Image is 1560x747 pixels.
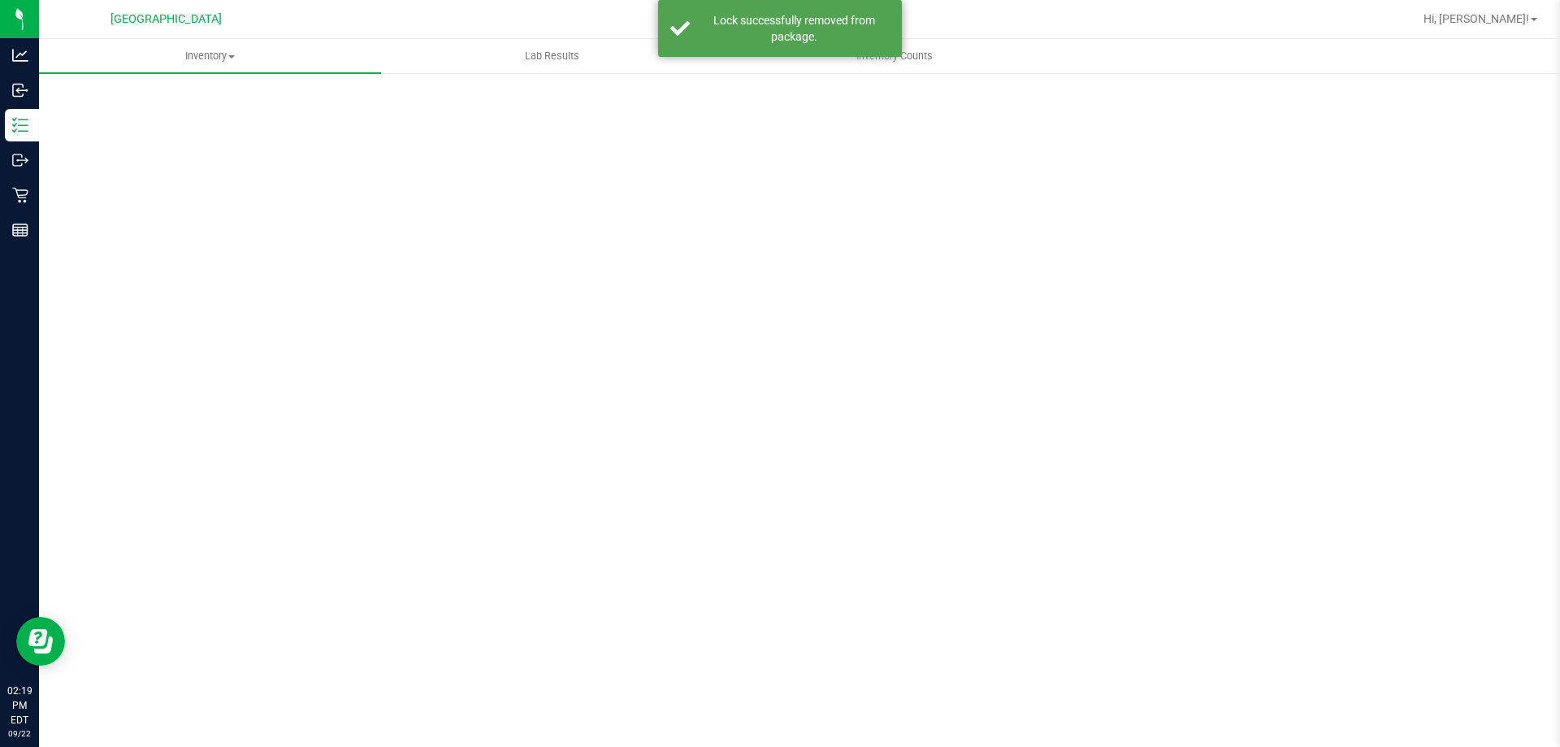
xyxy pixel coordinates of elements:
[12,187,28,203] inline-svg: Retail
[699,12,890,45] div: Lock successfully removed from package.
[12,47,28,63] inline-svg: Analytics
[39,49,381,63] span: Inventory
[7,684,32,727] p: 02:19 PM EDT
[39,39,381,73] a: Inventory
[503,49,601,63] span: Lab Results
[12,152,28,168] inline-svg: Outbound
[381,39,723,73] a: Lab Results
[1423,12,1529,25] span: Hi, [PERSON_NAME]!
[12,82,28,98] inline-svg: Inbound
[12,117,28,133] inline-svg: Inventory
[110,12,222,26] span: [GEOGRAPHIC_DATA]
[16,617,65,666] iframe: Resource center
[12,222,28,238] inline-svg: Reports
[7,727,32,740] p: 09/22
